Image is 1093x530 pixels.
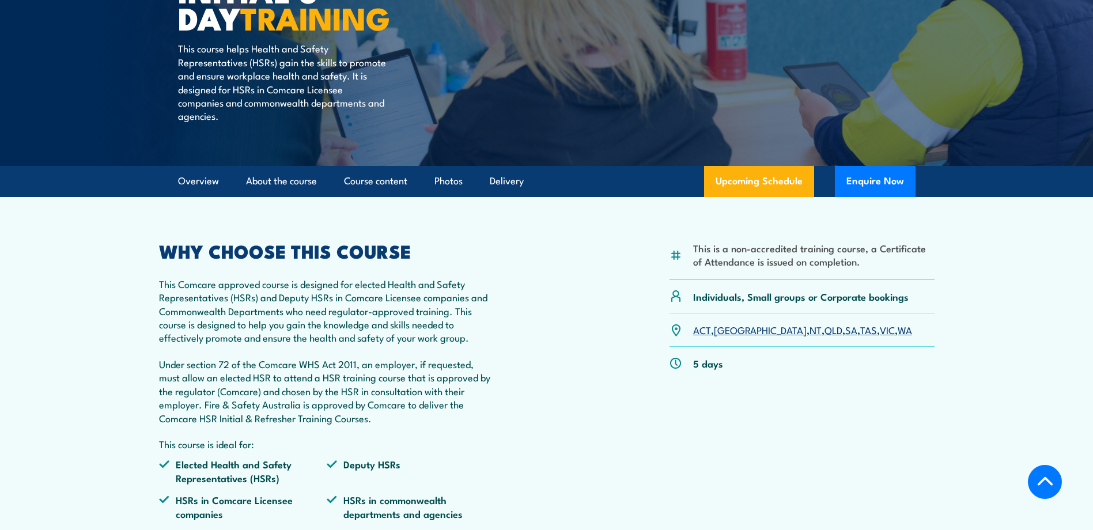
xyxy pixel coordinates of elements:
[490,166,524,196] a: Delivery
[246,166,317,196] a: About the course
[159,493,327,520] li: HSRs in Comcare Licensee companies
[714,323,807,336] a: [GEOGRAPHIC_DATA]
[159,243,496,259] h2: WHY CHOOSE THIS COURSE
[810,323,822,336] a: NT
[835,166,916,197] button: Enquire Now
[159,277,496,344] p: This Comcare approved course is designed for elected Health and Safety Representatives (HSRs) and...
[344,166,407,196] a: Course content
[693,323,711,336] a: ACT
[693,241,935,268] li: This is a non-accredited training course, a Certificate of Attendance is issued on completion.
[178,166,219,196] a: Overview
[860,323,877,336] a: TAS
[693,323,912,336] p: , , , , , , ,
[178,41,388,122] p: This course helps Health and Safety Representatives (HSRs) gain the skills to promote and ensure ...
[159,437,496,450] p: This course is ideal for:
[825,323,842,336] a: QLD
[704,166,814,197] a: Upcoming Schedule
[693,357,723,370] p: 5 days
[693,290,909,303] p: Individuals, Small groups or Corporate bookings
[898,323,912,336] a: WA
[159,457,327,484] li: Elected Health and Safety Representatives (HSRs)
[845,323,857,336] a: SA
[434,166,463,196] a: Photos
[327,493,495,520] li: HSRs in commonwealth departments and agencies
[880,323,895,336] a: VIC
[159,357,496,425] p: Under section 72 of the Comcare WHS Act 2011, an employer, if requested, must allow an elected HS...
[327,457,495,484] li: Deputy HSRs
